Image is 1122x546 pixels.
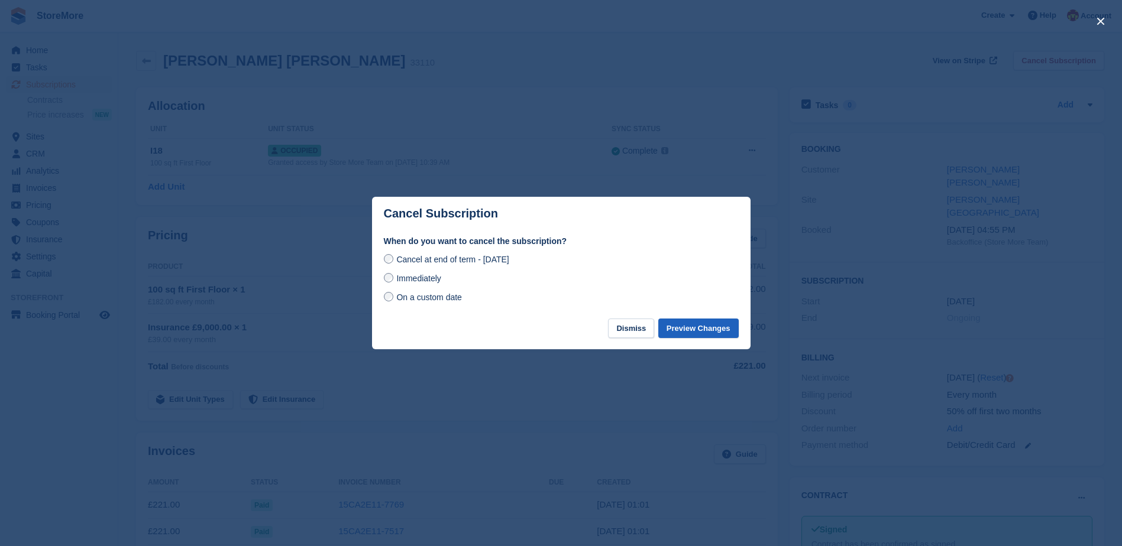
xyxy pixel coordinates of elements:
[608,318,654,338] button: Dismiss
[658,318,739,338] button: Preview Changes
[384,292,393,301] input: On a custom date
[1091,12,1110,31] button: close
[384,235,739,248] label: When do you want to cancel the subscription?
[384,254,393,264] input: Cancel at end of term - [DATE]
[396,292,462,302] span: On a custom date
[384,207,498,220] p: Cancel Subscription
[396,274,441,283] span: Immediately
[396,255,509,264] span: Cancel at end of term - [DATE]
[384,273,393,282] input: Immediately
